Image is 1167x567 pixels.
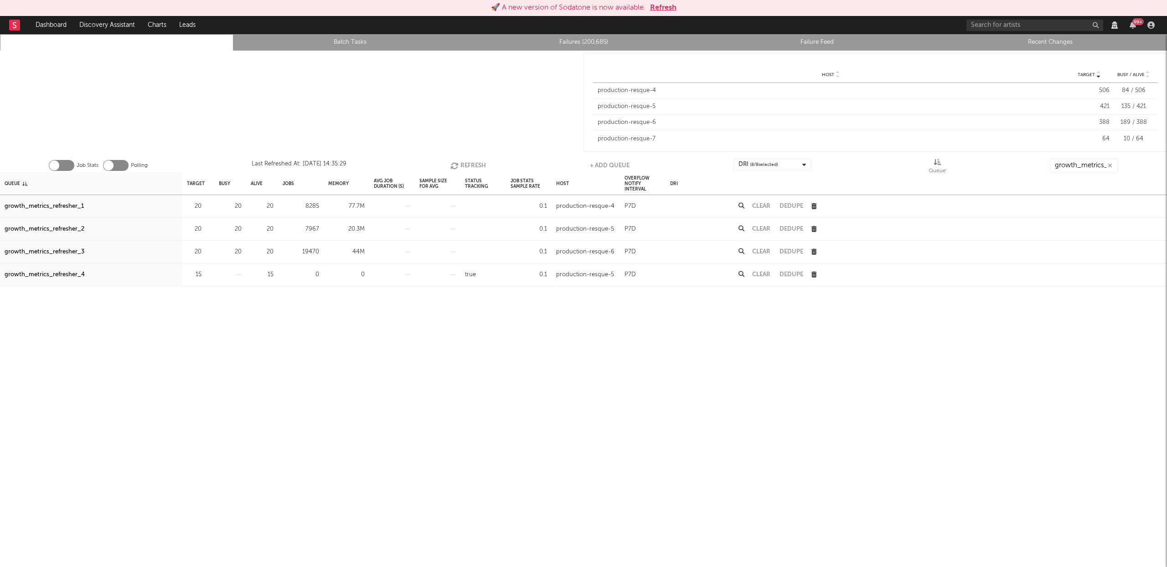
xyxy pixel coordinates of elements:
div: 19470 [283,247,319,258]
button: Dedupe [780,272,803,278]
div: production-resque-4 [556,201,614,212]
div: 64 [1069,134,1110,144]
button: 99+ [1130,21,1136,29]
div: 77.7M [328,201,365,212]
span: Host [822,72,834,77]
input: Search... [1050,159,1118,172]
span: Target [1078,72,1095,77]
div: 20 [251,224,274,235]
a: growth_metrics_refresher_4 [5,269,85,280]
a: Batch Tasks [238,37,462,48]
div: DRI [670,174,678,193]
div: 0.1 [511,201,547,212]
div: 10 / 64 [1114,134,1153,144]
div: 20.3M [328,224,365,235]
div: 0 [283,269,319,280]
div: Target [187,174,205,193]
div: Status Tracking [465,174,501,193]
div: production-resque-5 [598,102,1064,111]
a: Dashboard [29,16,73,34]
a: Failures (200,685) [472,37,695,48]
div: Host [556,174,569,193]
div: DRI [738,159,778,170]
div: 15 [187,269,201,280]
div: 84 / 506 [1114,86,1153,95]
div: true [465,269,476,280]
div: P7D [625,201,636,212]
div: 44M [328,247,365,258]
div: Jobs [283,174,294,193]
a: Failure Feed [705,37,929,48]
div: 20 [251,247,274,258]
label: Polling [131,160,148,171]
div: 99 + [1132,18,1144,25]
span: ( 8 / 8 selected) [750,159,778,170]
div: production-resque-5 [556,224,614,235]
div: 20 [187,224,201,235]
span: Busy / Alive [1117,72,1145,77]
a: Queue Stats [5,37,228,48]
input: Search for artists [966,20,1103,31]
div: 20 [187,201,201,212]
a: Charts [141,16,173,34]
div: production-resque-5 [556,269,614,280]
div: 20 [251,201,274,212]
button: Dedupe [780,226,803,232]
div: 8285 [283,201,319,212]
div: 135 / 421 [1114,102,1153,111]
a: Leads [173,16,202,34]
button: Clear [752,249,770,255]
a: growth_metrics_refresher_2 [5,224,84,235]
div: 506 [1069,86,1110,95]
div: production-resque-6 [556,247,614,258]
button: Clear [752,203,770,209]
div: Alive [251,174,263,193]
div: Job Stats Sample Rate [511,174,547,193]
div: 189 / 388 [1114,118,1153,127]
button: Dedupe [780,249,803,255]
div: Queue [929,165,946,176]
div: 20 [219,224,242,235]
a: Discovery Assistant [73,16,141,34]
div: production-resque-4 [598,86,1064,95]
a: Recent Changes [939,37,1162,48]
a: growth_metrics_refresher_1 [5,201,84,212]
div: 0.1 [511,247,547,258]
button: Refresh [650,2,676,13]
div: 421 [1069,102,1110,111]
div: 20 [187,247,201,258]
div: 0.1 [511,269,547,280]
div: 15 [251,269,274,280]
div: Sample Size For Avg [419,174,456,193]
button: Dedupe [780,203,803,209]
div: 20 [219,247,242,258]
div: 388 [1069,118,1110,127]
div: 0 [328,269,365,280]
button: Clear [752,272,770,278]
div: P7D [625,224,636,235]
div: Avg Job Duration (s) [374,174,410,193]
button: + Add Queue [590,159,630,172]
div: Memory [328,174,349,193]
div: 🚀 A new version of Sodatone is now available. [491,2,645,13]
div: P7D [625,247,636,258]
div: P7D [625,269,636,280]
div: 0.1 [511,224,547,235]
div: Busy [219,174,230,193]
div: Queue [929,159,946,176]
div: 20 [219,201,242,212]
div: Queue [5,174,27,193]
label: Job Stats [77,160,98,171]
div: Overflow Notify Interval [625,174,661,193]
button: Refresh [450,159,486,172]
div: production-resque-6 [598,118,1064,127]
div: 7967 [283,224,319,235]
button: Clear [752,226,770,232]
div: Last Refreshed At: [DATE] 14:35:29 [252,159,346,172]
div: production-resque-7 [598,134,1064,144]
a: growth_metrics_refresher_3 [5,247,84,258]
